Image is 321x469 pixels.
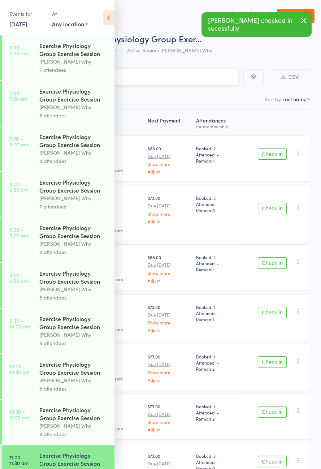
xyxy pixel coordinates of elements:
[148,427,190,432] a: Adjust
[196,145,238,151] span: Booked: 2
[148,304,190,332] div: $73.00
[2,126,114,171] a: 7:30 -8:00 amExercise Physiology Group Exercise Session[PERSON_NAME] Why8 attendees
[9,272,28,284] time: 9:00 - 9:30 am
[196,195,238,201] span: Booked: 3
[39,293,108,302] div: 8 attendees
[148,254,190,283] div: $68.00
[148,219,190,224] a: Adjust
[39,422,108,430] div: [PERSON_NAME] Why
[9,20,27,28] a: [DATE]
[148,328,190,332] a: Adjust
[212,207,215,213] span: 0
[196,266,238,272] span: Remain:
[212,266,214,272] span: 1
[39,430,108,438] div: 8 attendees
[148,145,190,174] div: $68.00
[258,406,287,418] button: Check in
[196,124,238,129] div: for membership
[39,133,108,149] div: Exercise Physiology Group Exercise Session
[39,285,108,293] div: [PERSON_NAME] Why
[9,363,30,375] time: 10:00 - 10:30 am
[148,419,190,424] a: Show more
[148,461,190,466] small: Due [DATE]
[196,403,238,409] span: Booked: 1
[148,370,190,375] a: Show more
[9,318,30,329] time: 9:30 - 10:00 am
[258,257,287,269] button: Check in
[196,207,238,213] span: Remain:
[2,172,114,217] a: 8:00 -8:30 amExercise Physiology Group Exercise Session[PERSON_NAME] Why7 attendees
[148,412,190,417] small: Due [DATE]
[39,103,108,111] div: [PERSON_NAME] Why
[269,69,310,85] button: CSV
[9,135,28,147] time: 7:30 - 8:00 am
[39,315,108,331] div: Exercise Physiology Group Exercise Session
[2,354,114,399] a: 10:00 -10:30 amExercise Physiology Group Exercise Session[PERSON_NAME] Why8 attendees
[2,81,114,126] a: 7:00 -7:30 amExercise Physiology Group Exercise Session[PERSON_NAME] Why8 attendees
[196,360,238,366] span: Attended: -
[52,20,88,28] div: Any location
[39,202,108,211] div: 7 attendees
[148,162,190,166] a: Show more
[196,151,238,158] span: Attended: -
[148,278,190,283] a: Adjust
[9,44,28,56] time: 6:30 - 7:00 am
[11,69,238,85] input: Search by name
[2,218,114,262] a: 8:30 -9:00 amExercise Physiology Group Exercise Session[PERSON_NAME] Why8 attendees
[212,158,214,164] span: 1
[196,416,238,422] span: Remain:
[39,194,108,202] div: [PERSON_NAME] Why
[39,111,108,120] div: 8 attendees
[212,416,214,422] span: 2
[258,148,287,160] button: Check in
[9,181,28,193] time: 8:00 - 8:30 am
[148,211,190,216] a: Show more
[39,269,108,285] div: Exercise Physiology Group Exercise Session
[39,66,108,74] div: 7 attendees
[9,227,28,238] time: 8:30 - 9:00 am
[212,316,214,322] span: 2
[39,157,108,165] div: 8 attendees
[39,149,108,157] div: [PERSON_NAME] Why
[196,310,238,316] span: Attended: -
[196,260,238,266] span: Attended: -
[39,376,108,384] div: [PERSON_NAME] Why
[9,409,29,420] time: 10:30 - 11:00 am
[196,201,238,207] span: Attended: -
[148,362,190,367] small: Due [DATE]
[39,384,108,393] div: 8 attendees
[196,304,238,310] span: Booked: 1
[39,224,108,240] div: Exercise Physiology Group Exercise Session
[148,203,190,208] small: Due [DATE]
[39,178,108,194] div: Exercise Physiology Group Exercise Session
[193,113,241,132] div: Atten­dances
[265,95,281,103] label: Sort by
[39,240,108,248] div: [PERSON_NAME] Why
[196,316,238,322] span: Remain:
[258,203,287,214] button: Check in
[258,307,287,318] button: Check in
[39,406,108,422] div: Exercise Physiology Group Exercise Session
[196,353,238,360] span: Booked: 1
[9,454,29,466] time: 11:00 - 11:30 am
[201,12,312,37] div: [PERSON_NAME] checked in sucessfully
[2,35,114,80] a: 6:30 -7:00 amExercise Physiology Group Exercise Session[PERSON_NAME] Why7 attendees
[148,262,190,267] small: Due [DATE]
[39,451,108,467] div: Exercise Physiology Group Exercise Session
[39,248,108,256] div: 8 attendees
[148,271,190,275] a: Show more
[258,456,287,467] button: Check in
[277,9,315,23] a: Exit roll call
[39,87,108,103] div: Exercise Physiology Group Exercise Session
[71,33,201,44] span: Exercise Physiology Group Exer…
[196,459,238,465] span: Attended: -
[148,403,190,432] div: $73.00
[258,356,287,368] button: Check in
[196,158,238,164] span: Remain:
[196,254,238,260] span: Booked: 2
[196,366,238,372] span: Remain:
[39,360,108,376] div: Exercise Physiology Group Exercise Session
[145,113,193,132] div: Next Payment
[196,409,238,416] span: Attended: -
[2,309,114,353] a: 9:30 -10:00 amExercise Physiology Group Exercise Session[PERSON_NAME] Why8 attendees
